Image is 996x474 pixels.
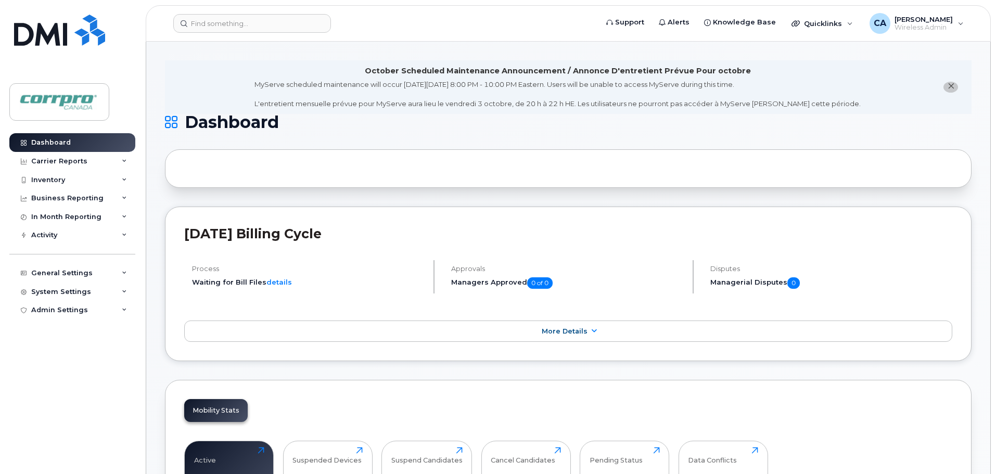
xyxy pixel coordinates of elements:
[365,66,751,76] div: October Scheduled Maintenance Announcement / Annonce D'entretient Prévue Pour octobre
[192,265,425,273] h4: Process
[391,447,463,464] div: Suspend Candidates
[710,265,952,273] h4: Disputes
[787,277,800,289] span: 0
[710,277,952,289] h5: Managerial Disputes
[943,82,958,93] button: close notification
[451,265,684,273] h4: Approvals
[185,114,279,130] span: Dashboard
[292,447,362,464] div: Suspended Devices
[254,80,861,109] div: MyServe scheduled maintenance will occur [DATE][DATE] 8:00 PM - 10:00 PM Eastern. Users will be u...
[184,226,952,241] h2: [DATE] Billing Cycle
[451,277,684,289] h5: Managers Approved
[527,277,553,289] span: 0 of 0
[688,447,737,464] div: Data Conflicts
[194,447,216,464] div: Active
[266,278,292,286] a: details
[491,447,555,464] div: Cancel Candidates
[542,327,588,335] span: More Details
[590,447,643,464] div: Pending Status
[192,277,425,287] li: Waiting for Bill Files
